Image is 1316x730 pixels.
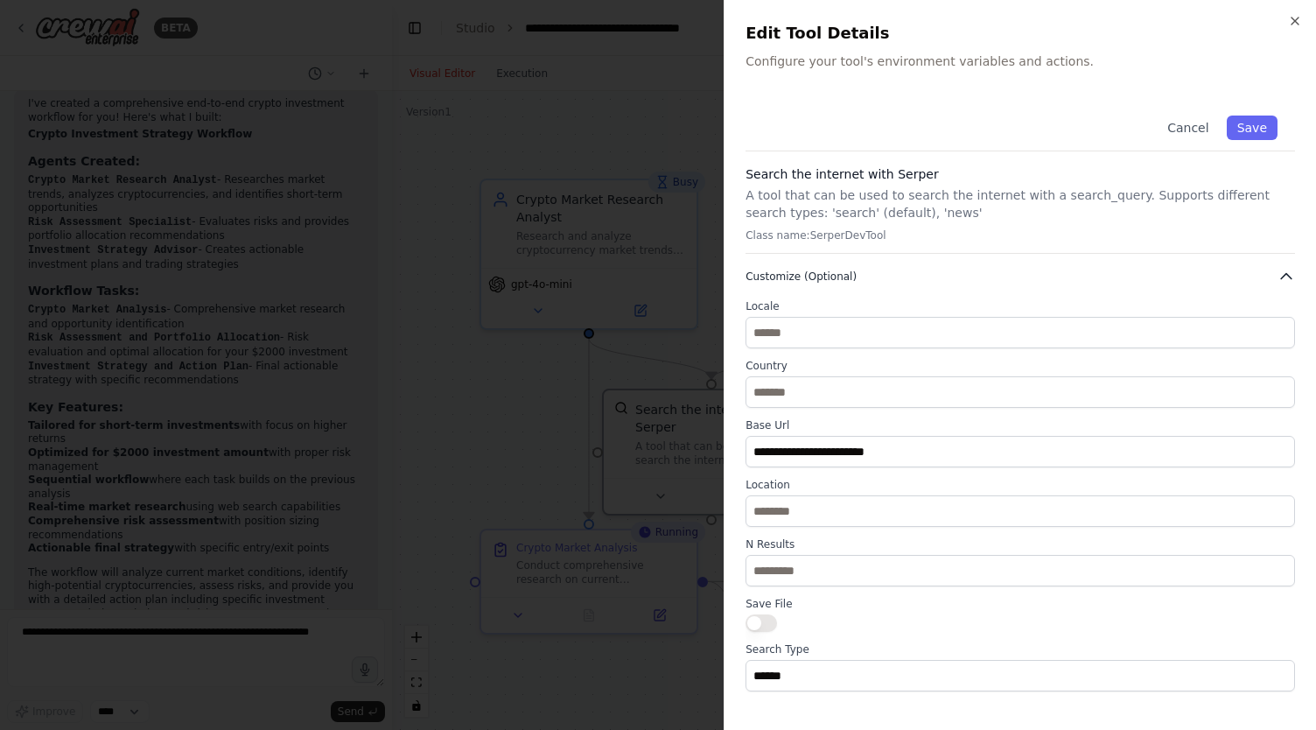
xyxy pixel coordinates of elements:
button: Cancel [1157,116,1219,140]
label: Location [745,478,1295,492]
p: A tool that can be used to search the internet with a search_query. Supports different search typ... [745,186,1295,221]
label: Base Url [745,418,1295,432]
span: Customize (Optional) [745,270,857,284]
button: Customize (Optional) [745,268,1295,285]
label: Search Type [745,642,1295,656]
label: Country [745,359,1295,373]
button: Save [1227,116,1277,140]
h3: Search the internet with Serper [745,165,1295,183]
button: Advanced Options [745,705,1295,723]
label: Save File [745,597,1295,611]
label: N Results [745,537,1295,551]
p: Configure your tool's environment variables and actions. [745,53,1295,70]
span: Advanced Options [745,707,841,721]
h2: Edit Tool Details [745,21,1295,46]
p: Class name: SerperDevTool [745,228,1295,242]
label: Locale [745,299,1295,313]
